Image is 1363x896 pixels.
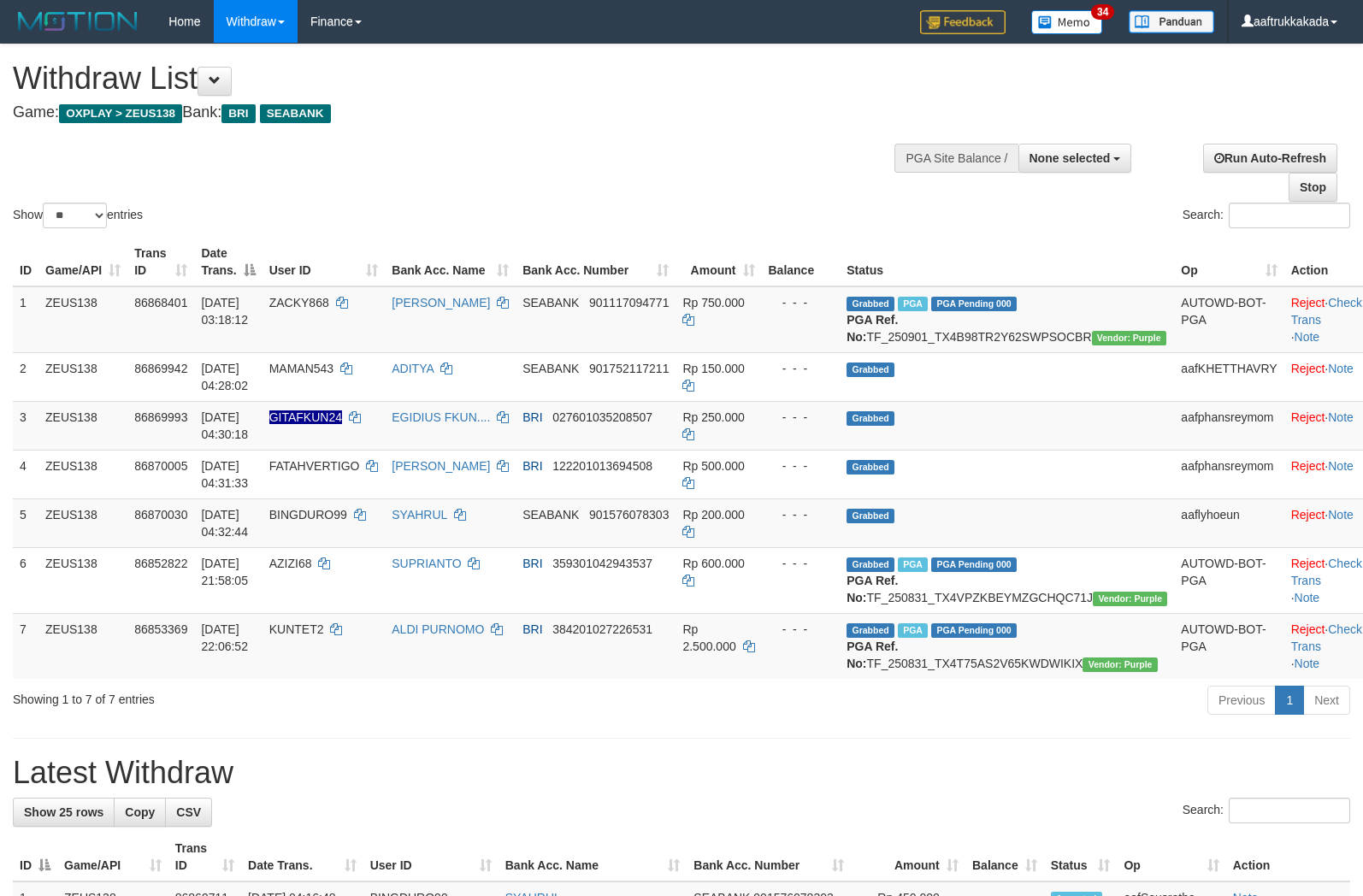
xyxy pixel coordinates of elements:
[769,506,834,523] div: - - -
[682,459,744,473] span: Rp 500.000
[847,411,894,426] span: Grabbed
[201,362,248,392] span: [DATE] 04:28:02
[24,805,103,819] span: Show 25 rows
[269,622,324,636] span: KUNTET2
[847,640,898,670] b: PGA Ref. No:
[522,508,579,522] span: SEABANK
[898,297,928,311] span: Marked by aaftrukkakada
[847,313,898,344] b: PGA Ref. No:
[522,459,542,473] span: BRI
[127,238,194,286] th: Trans ID: activate to sort column ascending
[1091,4,1114,20] span: 34
[134,410,187,424] span: 86869993
[392,557,461,570] a: SUPRIANTO
[385,238,516,286] th: Bank Acc. Name: activate to sort column ascending
[1328,459,1354,473] a: Note
[552,557,652,570] span: Copy 359301042943537 to clipboard
[847,460,894,475] span: Grabbed
[13,833,57,881] th: ID: activate to sort column descending
[13,104,892,121] h4: Game: Bank:
[269,362,333,375] span: MAMAN543
[920,10,1006,34] img: Feedback.jpg
[894,144,1018,173] div: PGA Site Balance /
[13,450,38,498] td: 4
[269,508,347,522] span: BINGDURO99
[769,621,834,638] div: - - -
[1203,144,1337,173] a: Run Auto-Refresh
[13,684,555,708] div: Showing 1 to 7 of 7 entries
[676,238,761,286] th: Amount: activate to sort column ascending
[847,574,898,604] b: PGA Ref. No:
[1031,10,1103,34] img: Button%20Memo.svg
[13,798,115,827] a: Show 25 rows
[114,798,166,827] a: Copy
[134,362,187,375] span: 86869942
[1275,686,1304,715] a: 1
[1291,622,1325,636] a: Reject
[134,508,187,522] span: 86870030
[552,622,652,636] span: Copy 384201027226531 to clipboard
[1129,10,1214,33] img: panduan.png
[38,401,127,450] td: ZEUS138
[1207,686,1276,715] a: Previous
[13,352,38,401] td: 2
[1291,410,1325,424] a: Reject
[1174,498,1283,547] td: aaflyhoeun
[38,613,127,679] td: ZEUS138
[13,613,38,679] td: 7
[847,623,894,638] span: Grabbed
[13,9,143,34] img: MOTION_logo.png
[176,805,201,819] span: CSV
[769,294,834,311] div: - - -
[552,410,652,424] span: Copy 027601035208507 to clipboard
[522,296,579,309] span: SEABANK
[13,401,38,450] td: 3
[263,238,386,286] th: User ID: activate to sort column ascending
[13,498,38,547] td: 5
[589,362,669,375] span: Copy 901752117211 to clipboard
[13,203,143,228] label: Show entries
[687,833,851,881] th: Bank Acc. Number: activate to sort column ascending
[522,557,542,570] span: BRI
[682,622,735,653] span: Rp 2.500.000
[769,409,834,426] div: - - -
[1328,410,1354,424] a: Note
[840,286,1174,353] td: TF_250901_TX4B98TR2Y62SWPSOCBR
[1174,613,1283,679] td: AUTOWD-BOT-PGA
[965,833,1044,881] th: Balance: activate to sort column ascending
[1229,203,1350,228] input: Search:
[1229,798,1350,823] input: Search:
[1174,547,1283,613] td: AUTOWD-BOT-PGA
[682,410,744,424] span: Rp 250.000
[1291,557,1362,587] a: Check Trans
[13,62,892,96] h1: Withdraw List
[682,557,744,570] span: Rp 600.000
[168,833,241,881] th: Trans ID: activate to sort column ascending
[38,352,127,401] td: ZEUS138
[13,286,38,353] td: 1
[682,508,744,522] span: Rp 200.000
[125,805,155,819] span: Copy
[1291,296,1325,309] a: Reject
[134,622,187,636] span: 86853369
[762,238,841,286] th: Balance
[392,459,490,473] a: [PERSON_NAME]
[552,459,652,473] span: Copy 122201013694508 to clipboard
[194,238,262,286] th: Date Trans.: activate to sort column descending
[769,360,834,377] div: - - -
[1030,151,1111,165] span: None selected
[847,509,894,523] span: Grabbed
[13,547,38,613] td: 6
[769,457,834,475] div: - - -
[1183,798,1350,823] label: Search:
[221,104,255,123] span: BRI
[201,459,248,490] span: [DATE] 04:31:33
[898,557,928,572] span: Marked by aaftrukkakada
[516,238,676,286] th: Bank Acc. Number: activate to sort column ascending
[13,756,1350,790] h1: Latest Withdraw
[134,557,187,570] span: 86852822
[1092,331,1166,345] span: Vendor URL: https://trx4.1velocity.biz
[1174,450,1283,498] td: aafphansreymom
[57,833,168,881] th: Game/API: activate to sort column ascending
[201,410,248,441] span: [DATE] 04:30:18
